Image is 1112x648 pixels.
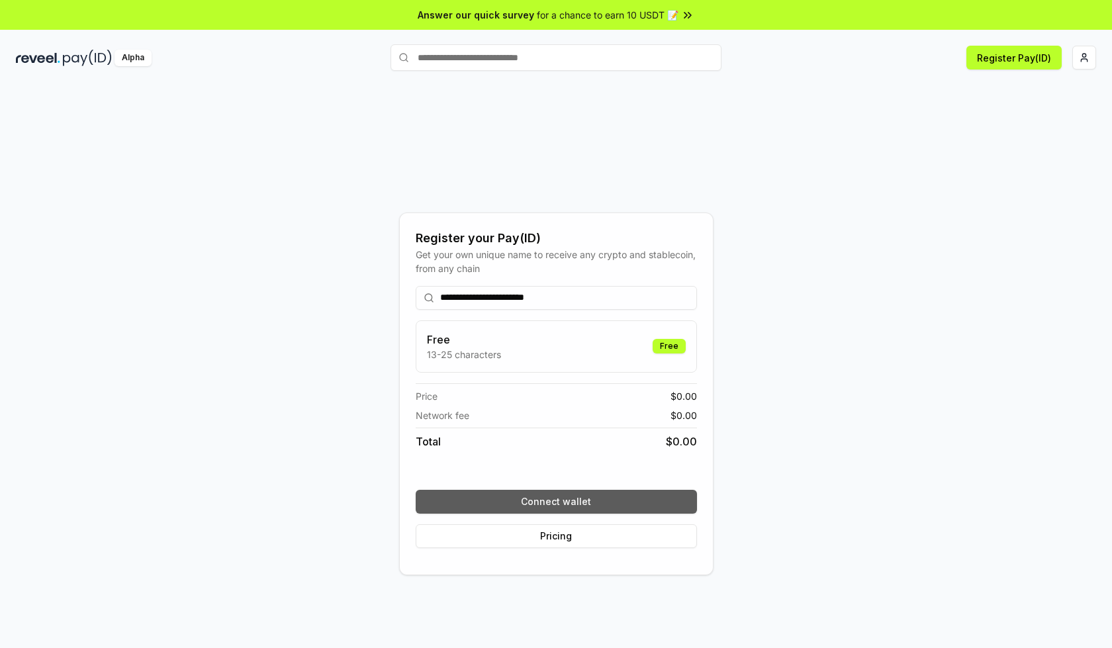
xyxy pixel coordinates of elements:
span: for a chance to earn 10 USDT 📝 [537,8,678,22]
div: Alpha [115,50,152,66]
span: Total [416,434,441,449]
button: Pricing [416,524,697,548]
span: Answer our quick survey [418,8,534,22]
div: Get your own unique name to receive any crypto and stablecoin, from any chain [416,248,697,275]
div: Register your Pay(ID) [416,229,697,248]
img: reveel_dark [16,50,60,66]
button: Connect wallet [416,490,697,514]
span: Price [416,389,438,403]
img: pay_id [63,50,112,66]
h3: Free [427,332,501,347]
span: $ 0.00 [666,434,697,449]
span: $ 0.00 [671,389,697,403]
span: $ 0.00 [671,408,697,422]
span: Network fee [416,408,469,422]
button: Register Pay(ID) [966,46,1062,69]
div: Free [653,339,686,353]
p: 13-25 characters [427,347,501,361]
